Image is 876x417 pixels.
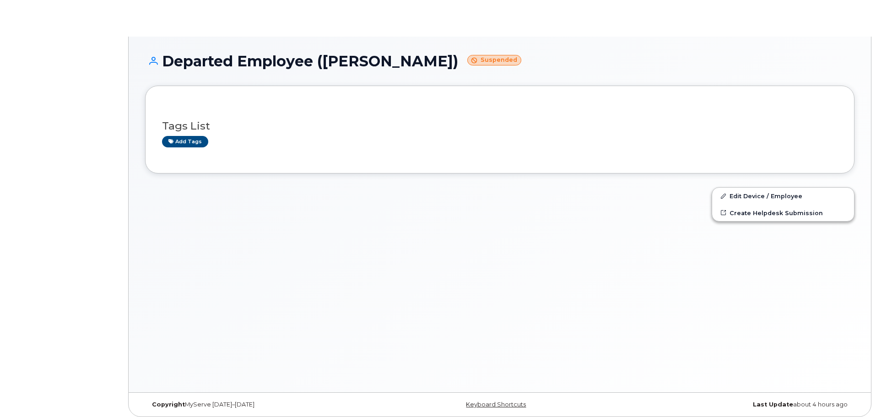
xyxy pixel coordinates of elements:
strong: Copyright [152,401,185,408]
h3: Tags List [162,120,838,132]
h1: Departed Employee ([PERSON_NAME]) [145,53,854,69]
a: Create Helpdesk Submission [712,205,854,221]
div: about 4 hours ago [618,401,854,408]
a: Keyboard Shortcuts [466,401,526,408]
a: Edit Device / Employee [712,188,854,204]
strong: Last Update [753,401,793,408]
small: Suspended [467,55,521,65]
div: MyServe [DATE]–[DATE] [145,401,382,408]
a: Add tags [162,136,208,147]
